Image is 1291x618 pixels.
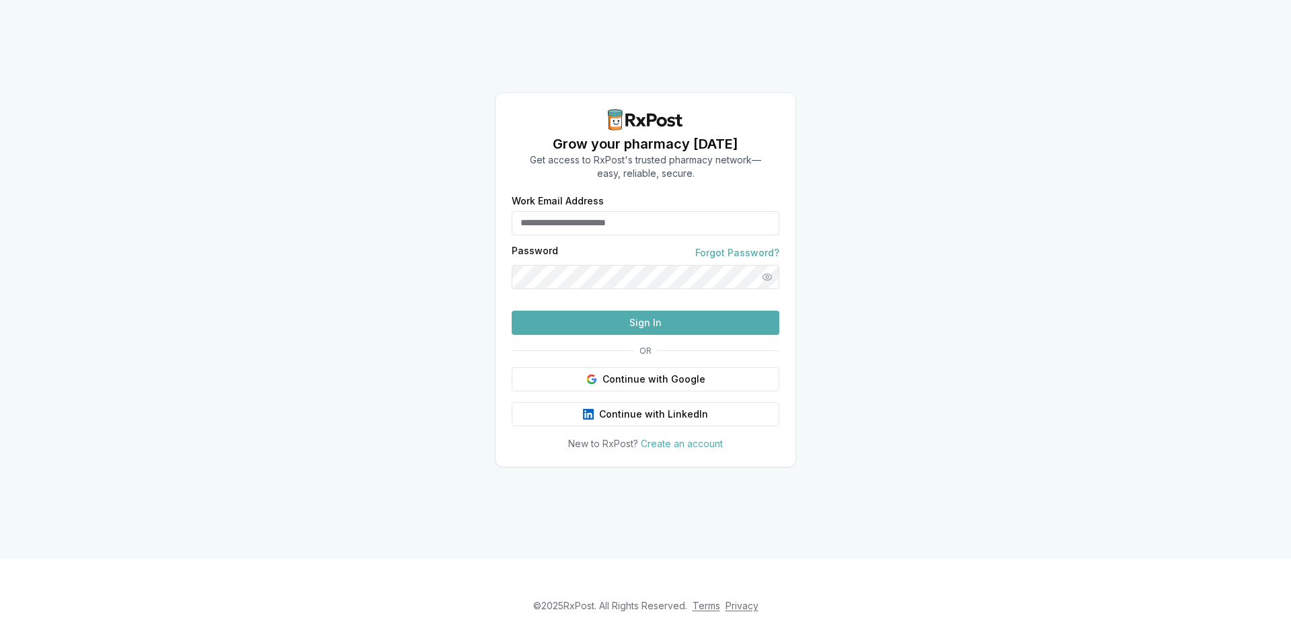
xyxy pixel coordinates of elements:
label: Password [512,246,558,260]
a: Terms [693,600,720,611]
span: New to RxPost? [568,438,638,449]
button: Show password [755,265,779,289]
img: Google [586,374,597,385]
img: RxPost Logo [602,109,689,130]
span: OR [634,346,657,356]
a: Privacy [726,600,758,611]
label: Work Email Address [512,196,779,206]
button: Continue with Google [512,367,779,391]
a: Forgot Password? [695,246,779,260]
a: Create an account [641,438,723,449]
button: Sign In [512,311,779,335]
p: Get access to RxPost's trusted pharmacy network— easy, reliable, secure. [530,153,761,180]
h1: Grow your pharmacy [DATE] [530,134,761,153]
button: Continue with LinkedIn [512,402,779,426]
img: LinkedIn [583,409,594,420]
